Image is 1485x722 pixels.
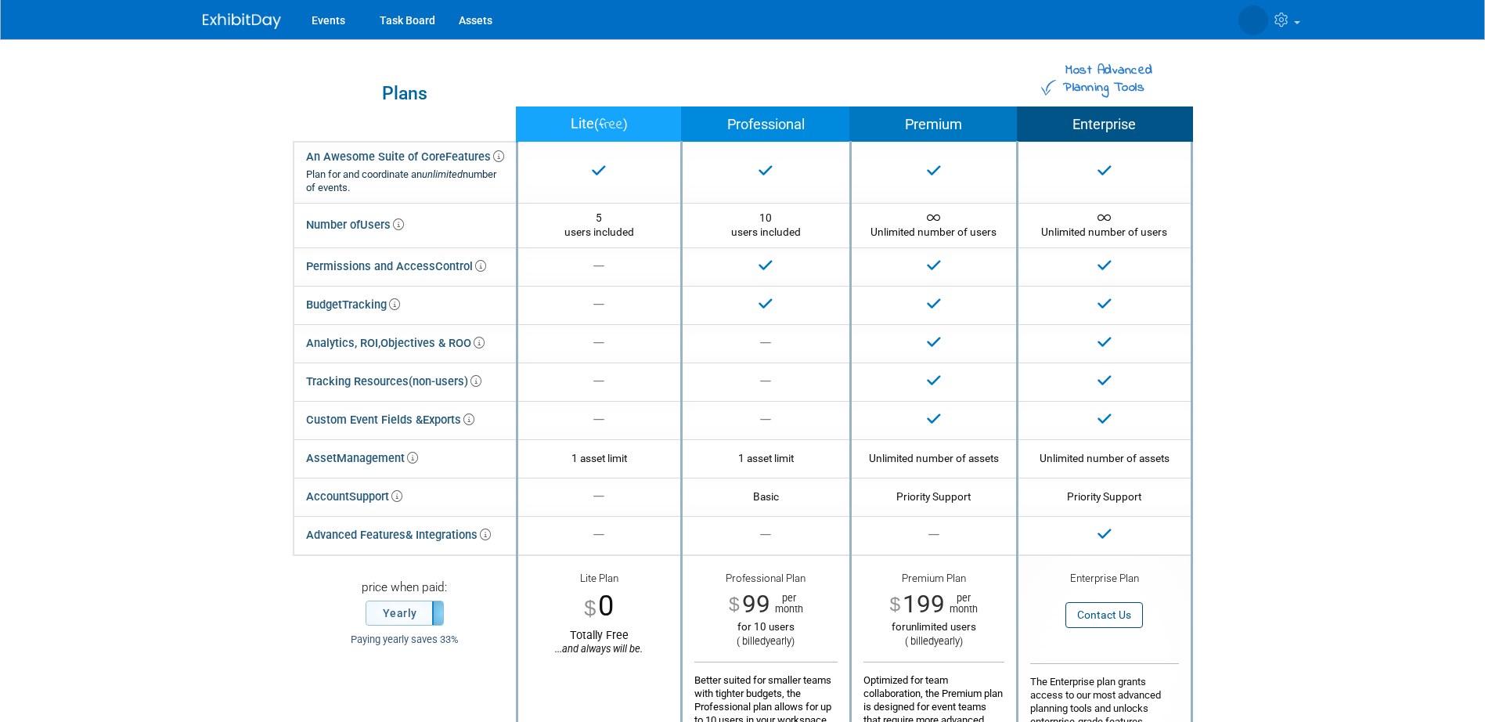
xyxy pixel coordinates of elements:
span: ( [594,117,599,132]
div: 5 users included [530,211,669,240]
div: Totally Free [530,628,669,655]
img: Mary Beth McNair [1238,5,1268,35]
div: Professional Plan [694,572,837,590]
span: per month [945,593,978,615]
div: Account [306,486,402,508]
span: (non-users) [409,374,481,388]
span: Unlimited number of users [1041,211,1167,238]
div: Permissions and Access [306,255,486,278]
span: free [599,114,623,135]
span: Most Advanced Planning Tools [1063,61,1153,97]
div: Budget [306,294,400,316]
div: Advanced Features [306,524,491,547]
th: Enterprise [1018,106,1191,142]
span: Support [349,489,402,504]
div: Lite Plan [530,572,669,587]
div: for 10 users [694,620,837,634]
div: ( billed ) [694,635,837,648]
span: Exports [423,413,474,427]
span: Management [337,451,418,465]
span: $ [584,597,596,619]
div: 1 asset limit [530,451,669,465]
th: Lite [517,106,682,142]
span: for [892,621,906,633]
div: Priority Support [1030,489,1178,504]
span: $ [729,595,740,615]
span: Analytics, ROI, [306,336,380,350]
div: Number of [306,214,404,236]
div: 10 users included [694,211,837,240]
div: Plans [301,85,508,103]
span: 0 [598,589,614,623]
button: Contact Us [1065,602,1143,628]
span: Control [435,259,486,273]
div: ( billed ) [863,635,1005,648]
span: Features [445,150,504,164]
div: ...and always will be. [530,643,669,655]
img: ExhibitDay [203,13,281,29]
div: Unlimited number of assets [1030,451,1178,465]
div: Objectives & ROO [306,332,485,355]
span: $ [890,595,901,615]
div: Paying yearly saves 33% [305,634,504,647]
div: Priority Support [863,489,1005,504]
span: & Integrations [405,528,491,542]
div: Premium Plan [863,572,1005,590]
div: Plan for and coordinate an number of events. [306,168,504,195]
th: Premium [850,106,1018,142]
span: Unlimited number of users [870,211,997,238]
span: Users [360,218,404,232]
div: Custom Event Fields & [306,409,474,431]
div: Tracking Resources [306,370,481,393]
span: ) [623,117,628,132]
div: unlimited users [863,620,1005,634]
div: Asset [306,447,418,470]
div: Basic [694,489,837,504]
span: yearly [934,635,960,647]
div: An Awesome Suite of Core [306,150,504,195]
span: Tracking [342,298,400,312]
div: price when paid: [305,579,504,601]
span: 99 [742,590,770,619]
div: Unlimited number of assets [863,451,1005,465]
th: Professional [682,106,850,142]
div: 1 asset limit [694,451,837,465]
span: yearly [766,635,791,647]
span: per month [770,593,803,615]
div: Enterprise Plan [1030,572,1178,587]
img: Our Most Advanced Planning Tools [1041,80,1057,96]
span: 199 [903,590,945,619]
label: Yearly [366,601,443,625]
i: unlimited [422,168,463,180]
